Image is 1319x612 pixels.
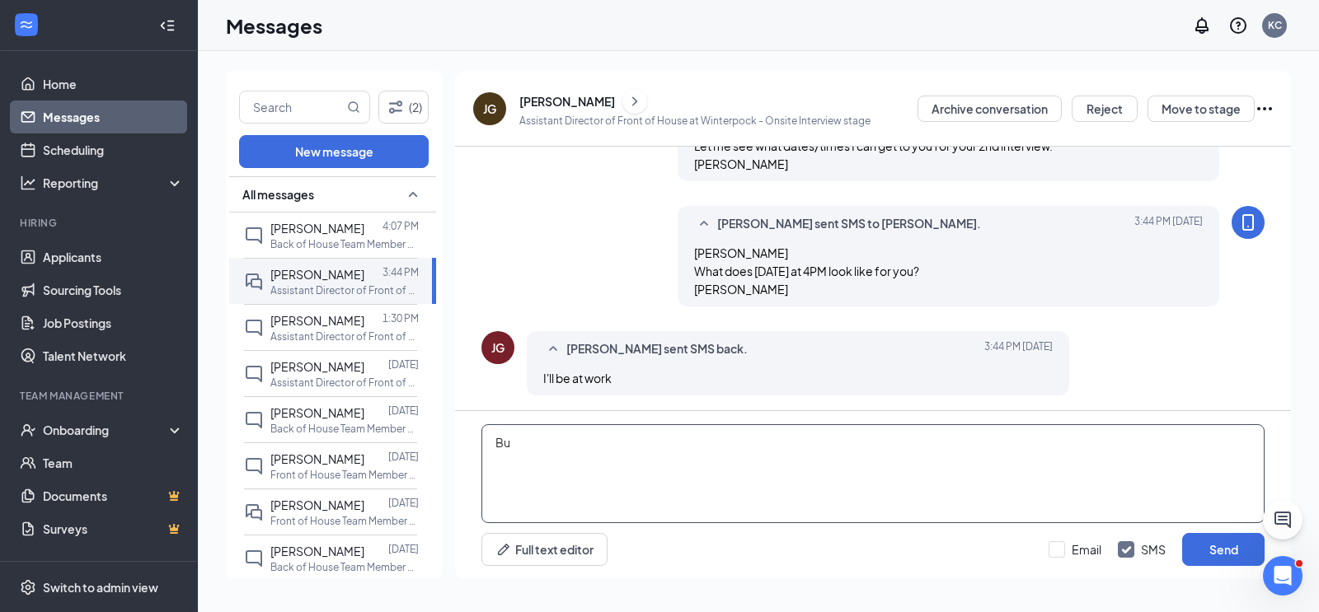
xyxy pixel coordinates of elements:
[388,357,419,371] p: [DATE]
[270,267,364,282] span: [PERSON_NAME]
[270,313,364,328] span: [PERSON_NAME]
[20,422,36,438] svg: UserCheck
[1182,533,1265,566] button: Send
[18,16,35,33] svg: WorkstreamLogo
[918,96,1062,122] button: Archive conversation
[694,245,919,297] span: [PERSON_NAME] What does [DATE] at 4PM look like for you? [PERSON_NAME]
[1273,510,1293,530] svg: ChatActive
[1255,99,1274,119] svg: Ellipses
[1072,96,1138,122] button: Reject
[386,97,406,117] svg: Filter
[242,186,314,203] span: All messages
[159,17,176,34] svg: Collapse
[240,91,344,123] input: Search
[43,422,170,438] div: Onboarding
[43,175,185,191] div: Reporting
[481,424,1265,523] textarea: Bum
[270,498,364,512] span: [PERSON_NAME]
[491,339,505,356] div: JG
[627,91,643,111] svg: ChevronRight
[519,93,615,110] div: [PERSON_NAME]
[43,479,184,512] a: DocumentsCrown
[43,68,184,100] a: Home
[244,272,264,292] svg: DoubleChat
[378,91,429,124] button: Filter (2)
[388,542,419,556] p: [DATE]
[481,533,608,566] button: Full text editorPen
[543,371,612,385] span: I'll be at work
[270,544,364,558] span: [PERSON_NAME]
[383,219,419,233] p: 4:07 PM
[388,450,419,464] p: [DATE]
[270,514,419,528] p: Front of House Team Member at [DEMOGRAPHIC_DATA]-fil-A Winterpock at [GEOGRAPHIC_DATA]
[244,502,264,522] svg: DoubleChat
[20,389,181,403] div: Team Management
[244,364,264,384] svg: ChatInactive
[239,135,429,168] button: New message
[226,12,322,40] h1: Messages
[43,100,184,133] a: Messages
[270,405,364,420] span: [PERSON_NAME]
[270,283,419,297] p: Assistant Director of Front of House at [GEOGRAPHIC_DATA]
[984,339,1053,359] span: [DATE] 3:44 PM
[270,422,419,436] p: Back of House Team Member at [DEMOGRAPHIC_DATA]-fil-A Winterpock at [GEOGRAPHIC_DATA]
[270,221,364,236] span: [PERSON_NAME]
[270,560,419,574] p: Back of House Team Member at [DEMOGRAPHIC_DATA]-fil-A Winterpock at [GEOGRAPHIC_DATA]
[383,311,419,325] p: 1:30 PM
[717,214,981,234] span: [PERSON_NAME] sent SMS to [PERSON_NAME].
[270,329,419,343] p: Assistant Director of Front of House at [GEOGRAPHIC_DATA]
[1268,18,1282,32] div: KC
[1192,16,1212,35] svg: Notifications
[43,306,184,339] a: Job Postings
[543,339,563,359] svg: SmallChevronUp
[43,512,184,545] a: SurveysCrown
[244,226,264,245] svg: ChatInactive
[1263,500,1303,540] button: ChatActive
[388,404,419,418] p: [DATE]
[270,451,364,466] span: [PERSON_NAME]
[244,410,264,430] svg: ChatInactive
[43,273,184,306] a: Sourcing Tools
[43,133,184,166] a: Scheduling
[1134,214,1203,234] span: [DATE] 3:44 PM
[347,100,360,114] svg: MagnifyingGlass
[43,446,184,479] a: Team
[495,541,512,558] svg: Pen
[622,89,647,114] button: ChevronRight
[388,496,419,510] p: [DATE]
[1228,16,1248,35] svg: QuestionInfo
[20,175,36,191] svg: Analysis
[43,339,184,372] a: Talent Network
[270,237,419,251] p: Back of House Team Member at [DEMOGRAPHIC_DATA]-fil-A Winterpock at [GEOGRAPHIC_DATA]
[1263,556,1303,596] iframe: Intercom live chat
[270,376,419,390] p: Assistant Director of Front of House at [GEOGRAPHIC_DATA]
[566,339,748,359] span: [PERSON_NAME] sent SMS back.
[43,241,184,273] a: Applicants
[20,579,36,596] svg: Settings
[1238,213,1258,232] svg: MobileSms
[270,359,364,374] span: [PERSON_NAME]
[1148,96,1255,122] button: Move to stage
[244,456,264,476] svg: ChatInactive
[403,185,423,204] svg: SmallChevronUp
[43,579,158,596] div: Switch to admin view
[270,468,419,482] p: Front of House Team Member at [DEMOGRAPHIC_DATA]-fil-A Winterpock at [GEOGRAPHIC_DATA]
[244,549,264,568] svg: ChatInactive
[244,318,264,338] svg: ChatInactive
[20,216,181,230] div: Hiring
[483,100,496,117] div: JG
[519,114,871,128] p: Assistant Director of Front of House at Winterpock - Onsite Interview stage
[383,265,419,279] p: 3:44 PM
[694,214,714,234] svg: SmallChevronUp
